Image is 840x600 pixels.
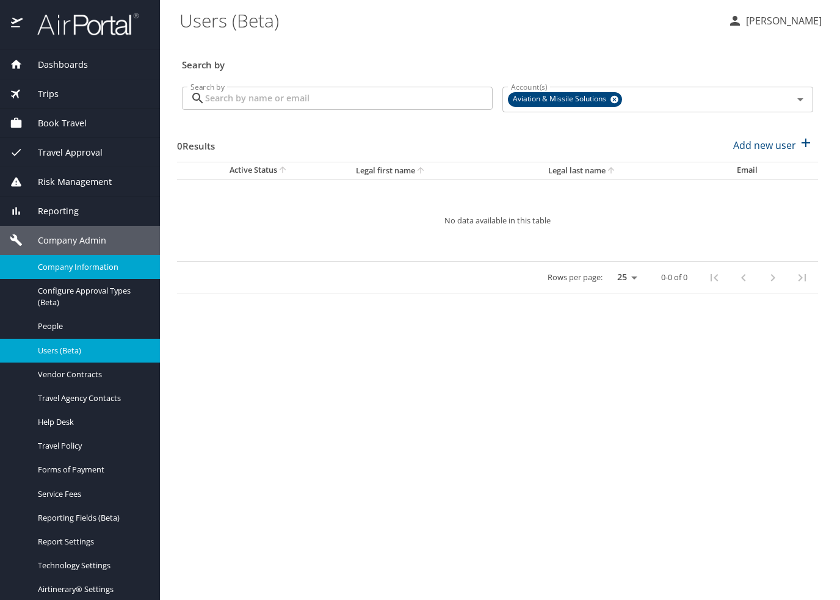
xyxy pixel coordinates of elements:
p: [PERSON_NAME] [742,13,822,28]
span: Travel Agency Contacts [38,392,145,404]
span: Travel Approval [23,146,103,159]
span: Reporting Fields (Beta) [38,512,145,524]
p: Rows per page: [548,273,603,281]
select: rows per page [607,269,642,287]
span: Travel Policy [38,440,145,452]
span: Technology Settings [38,560,145,571]
span: Forms of Payment [38,464,145,475]
span: Aviation & Missile Solutions [508,93,614,106]
p: 0-0 of 0 [661,273,687,281]
span: Book Travel [23,117,87,130]
input: Search by name or email [205,87,493,110]
div: Aviation & Missile Solutions [508,92,622,107]
span: Configure Approval Types (Beta) [38,285,145,308]
span: Help Desk [38,416,145,428]
h1: Users (Beta) [179,1,718,39]
span: Company Admin [23,234,106,247]
span: Report Settings [38,536,145,548]
img: icon-airportal.png [11,12,24,36]
th: Active Status [177,162,346,179]
h3: 0 Results [177,132,215,153]
span: Users (Beta) [38,345,145,356]
span: Reporting [23,204,79,218]
span: Service Fees [38,488,145,500]
button: [PERSON_NAME] [723,10,827,32]
button: Add new user [728,132,818,159]
button: Open [792,91,809,108]
button: sort [415,165,427,177]
span: Airtinerary® Settings [38,584,145,595]
img: airportal-logo.png [24,12,139,36]
span: People [38,320,145,332]
h3: Search by [182,51,813,72]
th: Email [727,162,818,179]
span: Trips [23,87,59,101]
button: sort [277,165,289,176]
th: Legal last name [538,162,727,179]
table: User Search Table [177,162,818,294]
button: sort [606,165,618,177]
p: Add new user [733,138,796,153]
span: Risk Management [23,175,112,189]
span: Dashboards [23,58,88,71]
span: Vendor Contracts [38,369,145,380]
th: Legal first name [346,162,538,179]
span: Company Information [38,261,145,273]
p: No data available in this table [214,217,781,225]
